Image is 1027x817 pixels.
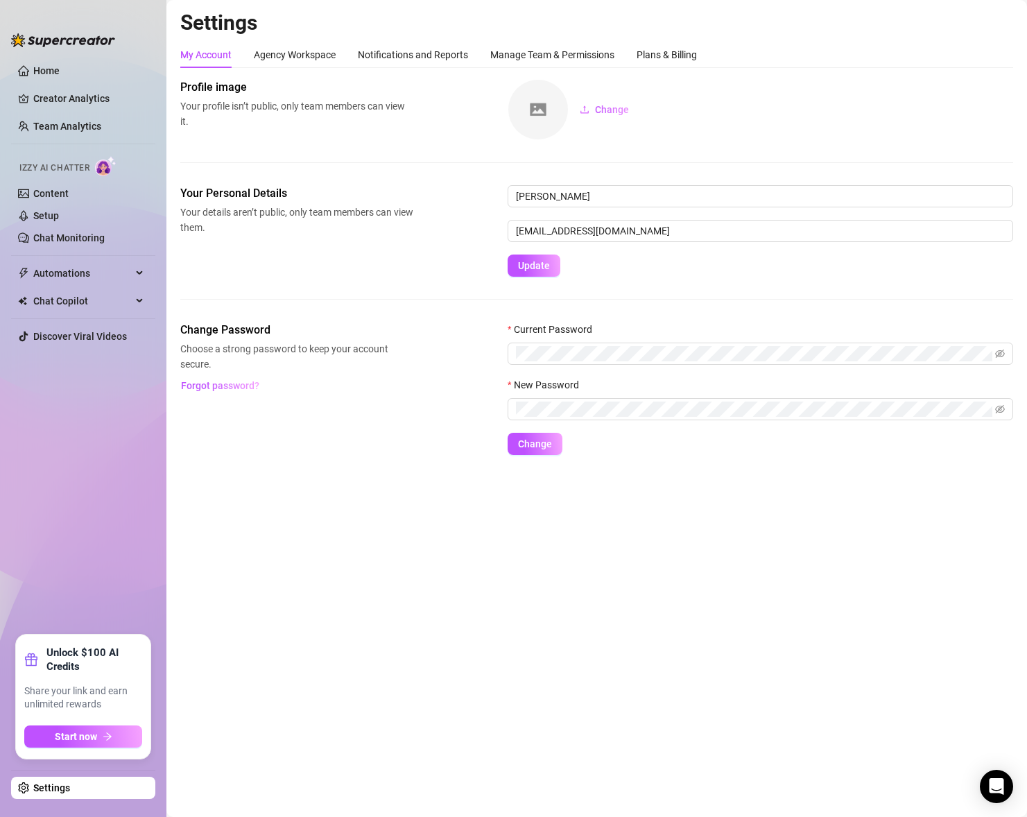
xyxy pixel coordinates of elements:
[995,349,1005,359] span: eye-invisible
[358,47,468,62] div: Notifications and Reports
[508,255,560,277] button: Update
[46,646,142,673] strong: Unlock $100 AI Credits
[595,104,629,115] span: Change
[508,322,601,337] label: Current Password
[24,653,38,666] span: gift
[580,105,589,114] span: upload
[24,685,142,712] span: Share your link and earn unlimited rewards
[180,98,413,129] span: Your profile isn’t public, only team members can view it.
[569,98,640,121] button: Change
[33,87,144,110] a: Creator Analytics
[518,438,552,449] span: Change
[95,156,116,176] img: AI Chatter
[180,375,259,397] button: Forgot password?
[180,79,413,96] span: Profile image
[11,33,115,47] img: logo-BBDzfeDw.svg
[180,47,232,62] div: My Account
[518,260,550,271] span: Update
[103,732,112,741] span: arrow-right
[254,47,336,62] div: Agency Workspace
[33,188,69,199] a: Content
[33,290,132,312] span: Chat Copilot
[180,341,413,372] span: Choose a strong password to keep your account secure.
[180,322,413,338] span: Change Password
[33,262,132,284] span: Automations
[508,80,568,139] img: square-placeholder.png
[637,47,697,62] div: Plans & Billing
[508,185,1013,207] input: Enter name
[19,162,89,175] span: Izzy AI Chatter
[33,331,127,342] a: Discover Viral Videos
[33,65,60,76] a: Home
[55,731,97,742] span: Start now
[180,205,413,235] span: Your details aren’t public, only team members can view them.
[508,220,1013,242] input: Enter new email
[18,268,29,279] span: thunderbolt
[490,47,614,62] div: Manage Team & Permissions
[180,10,1013,36] h2: Settings
[181,380,259,391] span: Forgot password?
[508,433,562,455] button: Change
[980,770,1013,803] div: Open Intercom Messenger
[516,402,992,417] input: New Password
[33,782,70,793] a: Settings
[24,725,142,748] button: Start nowarrow-right
[995,404,1005,414] span: eye-invisible
[33,232,105,243] a: Chat Monitoring
[180,185,413,202] span: Your Personal Details
[508,377,588,393] label: New Password
[33,121,101,132] a: Team Analytics
[516,346,992,361] input: Current Password
[18,296,27,306] img: Chat Copilot
[33,210,59,221] a: Setup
